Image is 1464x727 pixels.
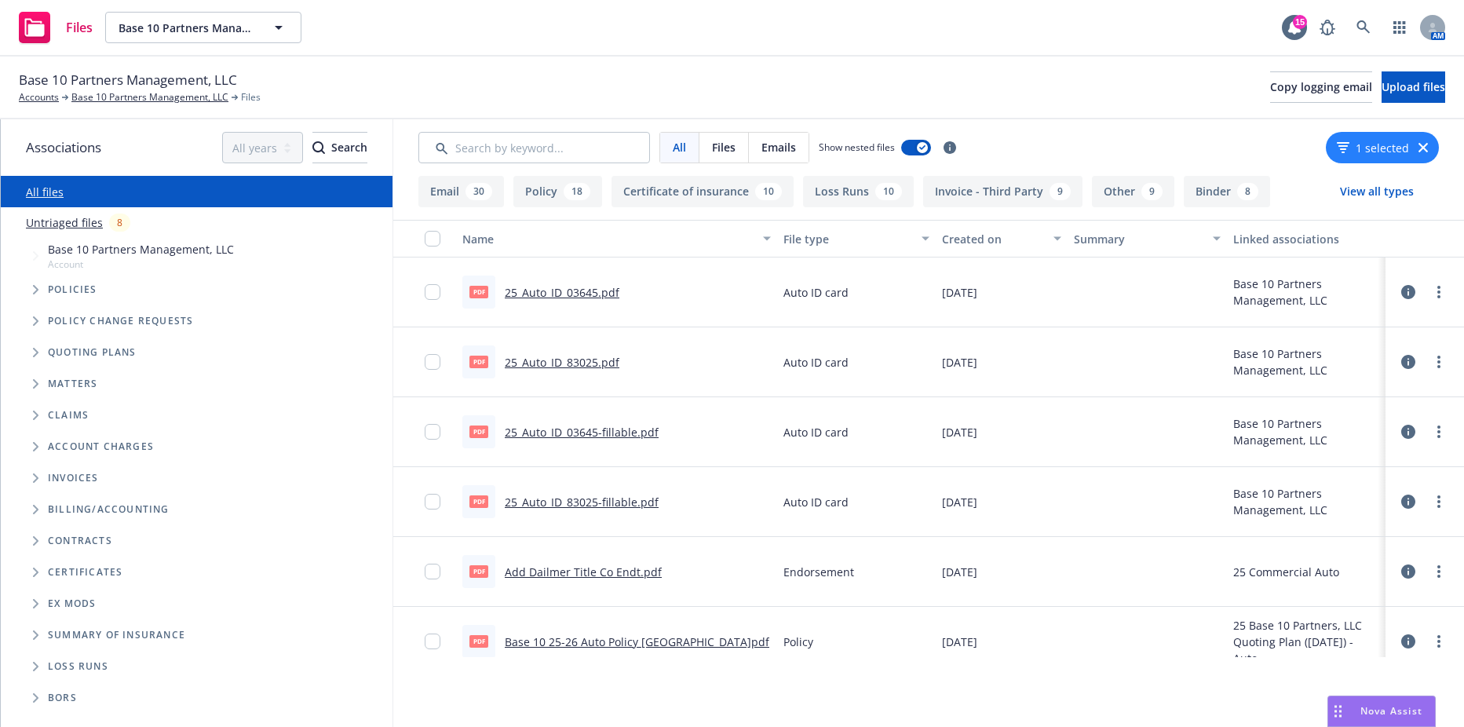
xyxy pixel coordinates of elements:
a: more [1429,283,1448,301]
a: Report a Bug [1312,12,1343,43]
input: Toggle Row Selected [425,424,440,440]
div: Tree Example [1,238,392,494]
div: Summary [1074,231,1203,247]
span: pdf [469,286,488,298]
span: pdf [469,565,488,577]
span: pdf [469,356,488,367]
a: more [1429,492,1448,511]
div: 8 [1237,183,1258,200]
a: Base 10 25-26 Auto Policy [GEOGRAPHIC_DATA]pdf [505,634,769,649]
a: Untriaged files [26,214,103,231]
a: more [1429,422,1448,441]
button: Nova Assist [1327,696,1436,727]
button: Name [456,220,777,258]
span: Auto ID card [783,424,849,440]
a: Search [1348,12,1379,43]
span: Policy change requests [48,316,193,326]
a: 25_Auto_ID_83025.pdf [505,355,619,370]
div: File type [783,231,912,247]
div: 25 Base 10 Partners, LLC Quoting Plan ([DATE]) - Auto [1233,617,1379,667]
div: Base 10 Partners Management, LLC [1233,276,1379,309]
span: Copy logging email [1270,79,1372,94]
span: Auto ID card [783,284,849,301]
span: Auto ID card [783,494,849,510]
span: Account [48,258,234,271]
div: Created on [942,231,1045,247]
input: Toggle Row Selected [425,564,440,579]
div: 8 [109,214,130,232]
div: Base 10 Partners Management, LLC [1233,485,1379,518]
a: more [1429,353,1448,371]
div: Folder Tree Example [1,494,392,714]
span: pdf [469,635,488,647]
div: 9 [1050,183,1071,200]
span: [DATE] [942,494,977,510]
span: Billing/Accounting [48,505,170,514]
span: Matters [48,379,97,389]
button: Invoice - Third Party [923,176,1082,207]
button: Copy logging email [1270,71,1372,103]
span: Invoices [48,473,99,483]
button: Email [418,176,504,207]
span: Auto ID card [783,354,849,371]
a: Switch app [1384,12,1415,43]
a: more [1429,632,1448,651]
span: Emails [761,139,796,155]
input: Toggle Row Selected [425,494,440,510]
div: 30 [465,183,492,200]
span: Claims [48,411,89,420]
span: [DATE] [942,634,977,650]
span: Files [241,90,261,104]
a: 25_Auto_ID_03645-fillable.pdf [505,425,659,440]
span: Ex Mods [48,599,96,608]
a: 25_Auto_ID_83025-fillable.pdf [505,495,659,510]
div: 9 [1141,183,1163,200]
input: Select all [425,231,440,247]
div: 25 Commercial Auto [1233,564,1339,580]
span: Policy [783,634,813,650]
span: pdf [469,426,488,437]
span: Show nested files [819,141,895,154]
div: 18 [564,183,590,200]
a: All files [26,184,64,199]
a: Files [13,5,99,49]
a: 25_Auto_ID_03645.pdf [505,285,619,300]
button: Upload files [1382,71,1445,103]
a: Accounts [19,90,59,104]
button: File type [777,220,936,258]
span: [DATE] [942,354,977,371]
span: [DATE] [942,284,977,301]
span: Endorsement [783,564,854,580]
span: Certificates [48,568,122,577]
div: Name [462,231,754,247]
span: BORs [48,693,77,703]
span: pdf [469,495,488,507]
span: Loss Runs [48,662,108,671]
button: 1 selected [1337,140,1409,156]
div: 10 [875,183,902,200]
span: Quoting plans [48,348,137,357]
input: Toggle Row Selected [425,284,440,300]
button: View all types [1315,176,1439,207]
a: Add Dailmer Title Co Endt.pdf [505,564,662,579]
span: All [673,139,686,155]
button: Linked associations [1227,220,1386,258]
span: Account charges [48,442,154,451]
div: Base 10 Partners Management, LLC [1233,345,1379,378]
a: Base 10 Partners Management, LLC [71,90,228,104]
button: Loss Runs [803,176,914,207]
a: more [1429,562,1448,581]
div: Search [312,133,367,163]
button: Base 10 Partners Management, LLC [105,12,301,43]
span: Base 10 Partners Management, LLC [19,70,237,90]
span: Files [66,21,93,34]
div: 15 [1293,15,1307,29]
span: Associations [26,137,101,158]
span: Summary of insurance [48,630,185,640]
span: Base 10 Partners Management, LLC [48,241,234,258]
input: Toggle Row Selected [425,354,440,370]
div: 10 [755,183,782,200]
div: Linked associations [1233,231,1379,247]
input: Search by keyword... [418,132,650,163]
button: Summary [1068,220,1226,258]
